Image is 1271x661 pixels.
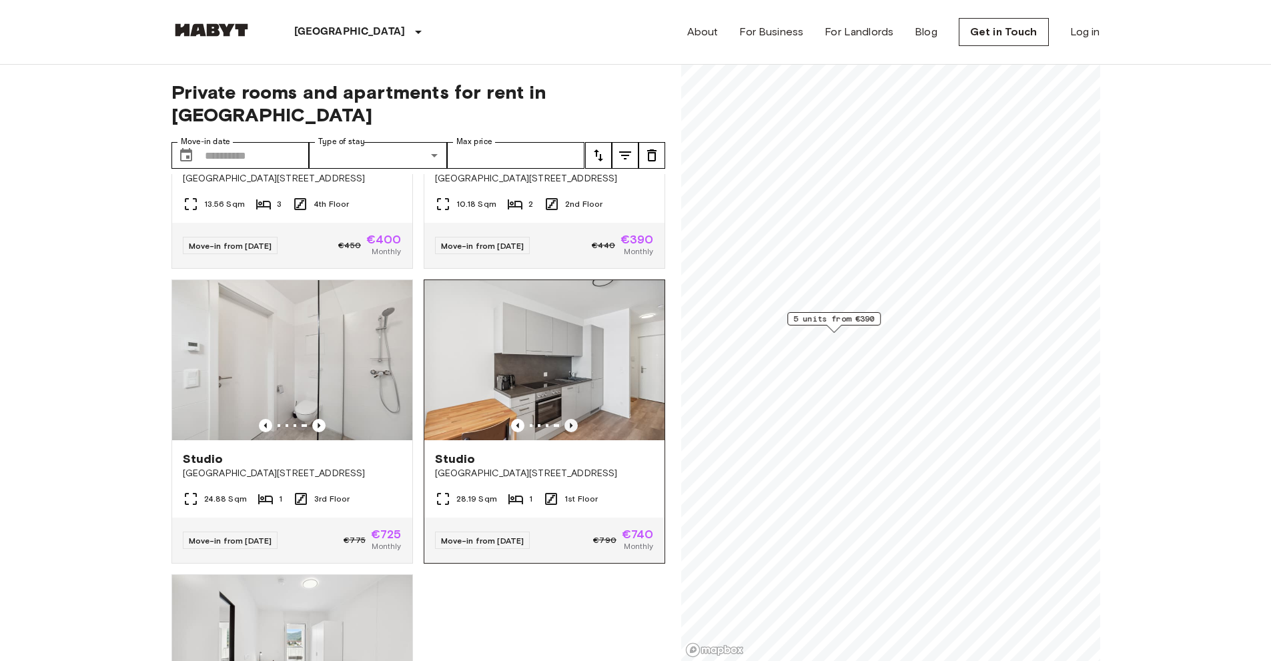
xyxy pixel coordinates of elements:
img: Marketing picture of unit AT-21-001-055-01 [172,280,412,440]
span: [GEOGRAPHIC_DATA][STREET_ADDRESS] [183,172,402,185]
button: Previous image [312,419,326,432]
label: Type of stay [318,136,365,147]
span: 13.56 Sqm [204,198,245,210]
span: Studio [183,451,224,467]
button: tune [639,142,665,169]
span: €775 [344,534,366,546]
a: Mapbox logo [685,642,744,658]
span: 3rd Floor [314,493,350,505]
span: Studio [435,451,476,467]
span: 28.19 Sqm [456,493,497,505]
span: 5 units from €390 [793,313,875,325]
span: [GEOGRAPHIC_DATA][STREET_ADDRESS] [435,172,654,185]
span: Move-in from [DATE] [441,536,524,546]
img: Marketing picture of unit AT-21-001-012-01 [424,280,665,440]
span: €400 [366,233,402,245]
span: €390 [620,233,654,245]
span: €450 [338,239,361,251]
a: Log in [1070,24,1100,40]
button: Previous image [511,419,524,432]
span: 2nd Floor [565,198,602,210]
button: tune [612,142,639,169]
span: Private rooms and apartments for rent in [GEOGRAPHIC_DATA] [171,81,665,126]
span: €440 [592,239,615,251]
span: €790 [593,534,616,546]
span: 3 [277,198,282,210]
a: Get in Touch [959,18,1049,46]
a: Previous imagePrevious imageStudio[GEOGRAPHIC_DATA][STREET_ADDRESS]24.88 Sqm13rd FloorMove-in fro... [171,279,413,564]
span: 2 [528,198,533,210]
div: Map marker [787,312,881,333]
span: [GEOGRAPHIC_DATA][STREET_ADDRESS] [435,467,654,480]
span: €725 [371,528,402,540]
a: For Landlords [825,24,893,40]
span: 1 [529,493,532,505]
label: Max price [456,136,492,147]
a: About [687,24,719,40]
span: Monthly [624,245,653,257]
a: For Business [739,24,803,40]
button: Previous image [259,419,272,432]
p: [GEOGRAPHIC_DATA] [294,24,406,40]
span: 1st Floor [564,493,598,505]
span: 10.18 Sqm [456,198,496,210]
button: Choose date [173,142,199,169]
img: Habyt [171,23,252,37]
span: Move-in from [DATE] [189,241,272,251]
a: Previous imagePrevious imageStudio[GEOGRAPHIC_DATA][STREET_ADDRESS]28.19 Sqm11st FloorMove-in fro... [424,279,665,564]
span: Monthly [372,540,401,552]
span: [GEOGRAPHIC_DATA][STREET_ADDRESS] [183,467,402,480]
span: Monthly [624,540,653,552]
a: Blog [915,24,937,40]
button: tune [585,142,612,169]
button: Previous image [564,419,578,432]
span: 1 [279,493,282,505]
label: Move-in date [181,136,230,147]
span: Move-in from [DATE] [441,241,524,251]
span: 24.88 Sqm [204,493,247,505]
span: €740 [622,528,654,540]
span: Move-in from [DATE] [189,536,272,546]
span: 4th Floor [314,198,349,210]
span: Monthly [372,245,401,257]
